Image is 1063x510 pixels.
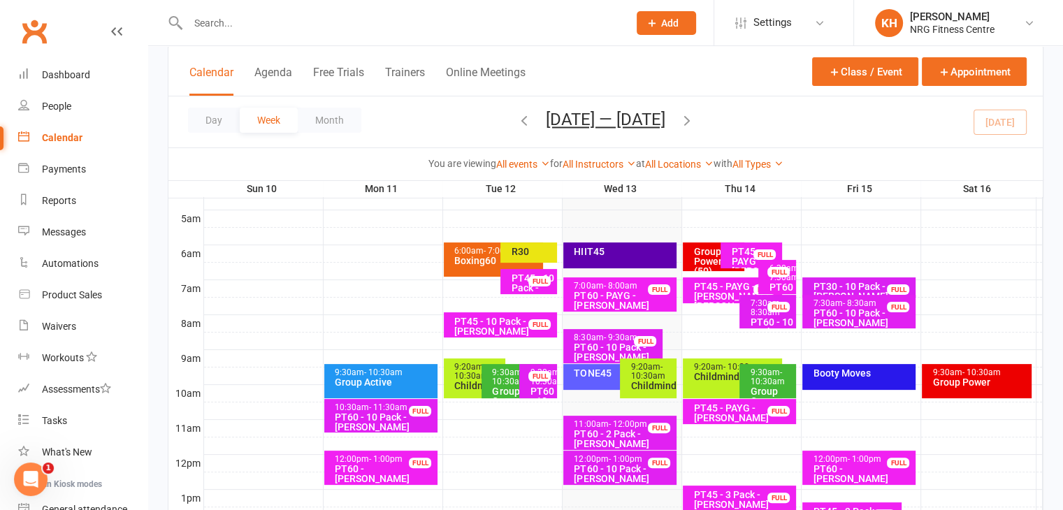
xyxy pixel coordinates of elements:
[753,284,776,295] div: FULL
[496,159,550,170] a: All events
[454,256,540,265] div: Boxing60
[18,185,147,217] a: Reports
[168,489,203,507] th: 1pm
[168,419,203,437] th: 11am
[364,367,403,377] span: - 10:30am
[18,437,147,468] a: What's New
[693,282,779,311] div: PT45 - PAYG - 2:1 - [PERSON_NAME], [PERSON_NAME]...
[454,316,554,336] div: PT45 - 10 Pack - [PERSON_NAME]
[563,159,636,170] a: All Instructors
[454,381,502,391] div: Childminding
[573,429,674,449] div: PT60 - 2 Pack - [PERSON_NAME]
[812,299,913,308] div: 7:30am
[887,302,909,312] div: FULL
[42,195,76,206] div: Reports
[492,367,526,386] span: - 10:30am
[18,59,147,91] a: Dashboard
[630,362,665,381] span: - 10:30am
[18,248,147,279] a: Automations
[812,368,913,378] div: Booty Moves
[801,180,920,198] th: Fri 15
[546,110,665,129] button: [DATE] — [DATE]
[767,267,790,277] div: FULL
[529,386,554,435] div: PT60 - 10 Pack - [PERSON_NAME]
[630,381,674,391] div: Childminding
[648,458,670,468] div: FULL
[932,377,1028,387] div: Group Power
[334,464,435,483] div: PT60 - [PERSON_NAME]
[962,367,1000,377] span: - 10:30am
[240,108,298,133] button: Week
[484,246,517,256] span: - 7:00am
[18,122,147,154] a: Calendar
[168,245,203,262] th: 6am
[428,158,496,169] strong: You are viewing
[168,279,203,297] th: 7am
[812,57,918,86] button: Class / Event
[573,455,674,464] div: 12:00pm
[608,454,642,464] span: - 1:00pm
[298,108,361,133] button: Month
[573,282,674,291] div: 7:00am
[442,180,562,198] th: Tue 12
[184,13,619,33] input: Search...
[42,101,71,112] div: People
[510,273,554,312] div: PT45 - 10 Pack - Dot Mulquiney
[550,158,563,169] strong: for
[168,314,203,332] th: 8am
[43,462,54,474] span: 1
[446,66,526,96] button: Online Meetings
[409,406,431,416] div: FULL
[768,282,793,331] div: PT60 - PAYG - [PERSON_NAME]
[334,455,435,464] div: 12:00pm
[636,158,645,169] strong: at
[753,249,776,260] div: FULL
[203,180,323,198] th: Sun 10
[693,403,793,423] div: PT45 - PAYG - [PERSON_NAME]
[42,415,67,426] div: Tasks
[573,368,660,378] div: TONE45
[749,299,793,317] div: 7:30am
[768,264,793,282] div: 6:30am
[681,180,801,198] th: Thu 14
[693,490,793,509] div: PT45 - 3 Pack - [PERSON_NAME]
[753,7,792,38] span: Settings
[42,289,102,300] div: Product Sales
[18,374,147,405] a: Assessments
[168,210,203,227] th: 5am
[18,217,147,248] a: Messages
[723,362,761,372] span: - 10:30am
[767,302,790,312] div: FULL
[14,462,48,496] iframe: Intercom live chat
[18,405,147,437] a: Tasks
[910,23,995,36] div: NRG Fitness Centre
[842,298,876,308] span: - 8:30am
[529,368,554,386] div: 9:30am
[634,336,656,347] div: FULL
[313,66,364,96] button: Free Trials
[714,158,732,169] strong: with
[750,298,781,317] span: - 8:30am
[932,368,1028,377] div: 9:30am
[369,402,407,412] span: - 11:30am
[693,247,742,276] div: Group Power (50)
[42,163,86,175] div: Payments
[491,368,540,386] div: 9:30am
[42,384,111,395] div: Assessments
[189,66,233,96] button: Calendar
[730,247,779,276] div: PT45 - PAYG - [PERSON_NAME]
[334,412,435,432] div: PT60 - 10 Pack - [PERSON_NAME]
[254,66,292,96] button: Agenda
[168,454,203,472] th: 12pm
[454,247,540,256] div: 6:00am
[334,403,435,412] div: 10:30am
[887,458,909,468] div: FULL
[812,455,913,464] div: 12:00pm
[732,159,783,170] a: All Types
[693,372,779,381] div: Childminding
[749,368,793,386] div: 9:30am
[42,446,92,458] div: What's New
[17,14,52,49] a: Clubworx
[528,319,551,330] div: FULL
[767,406,790,416] div: FULL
